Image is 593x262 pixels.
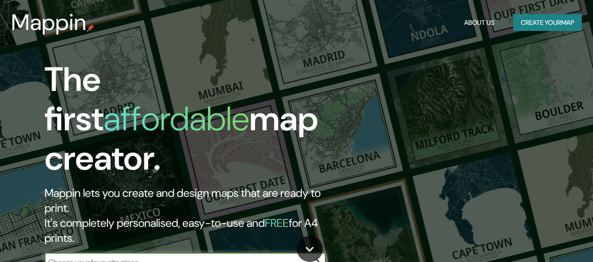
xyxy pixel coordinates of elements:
h3: Mappin [11,9,87,36]
img: mappin-pin [87,24,94,32]
h1: affordable [104,97,249,141]
h1: The first map creator. [45,60,341,186]
h2: Mappin lets you create and design maps that are ready to print. It's completely personalised, eas... [45,186,341,246]
button: About Us [460,14,498,31]
h5: FREE [265,216,289,230]
button: Create yourmap [513,14,582,31]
